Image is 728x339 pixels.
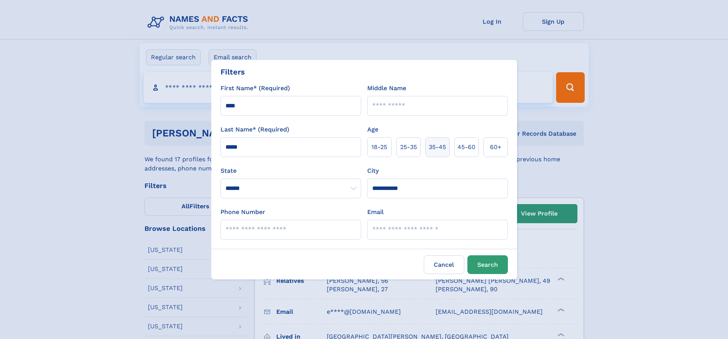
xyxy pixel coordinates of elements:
span: 18‑25 [371,143,387,152]
span: 45‑60 [457,143,475,152]
span: 60+ [490,143,501,152]
span: 35‑45 [429,143,446,152]
label: First Name* (Required) [221,84,290,93]
label: State [221,166,361,175]
label: Age [367,125,378,134]
label: Middle Name [367,84,406,93]
div: Filters [221,66,245,78]
label: Cancel [424,255,464,274]
label: City [367,166,379,175]
label: Last Name* (Required) [221,125,289,134]
label: Phone Number [221,208,265,217]
label: Email [367,208,384,217]
button: Search [467,255,508,274]
span: 25‑35 [400,143,417,152]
